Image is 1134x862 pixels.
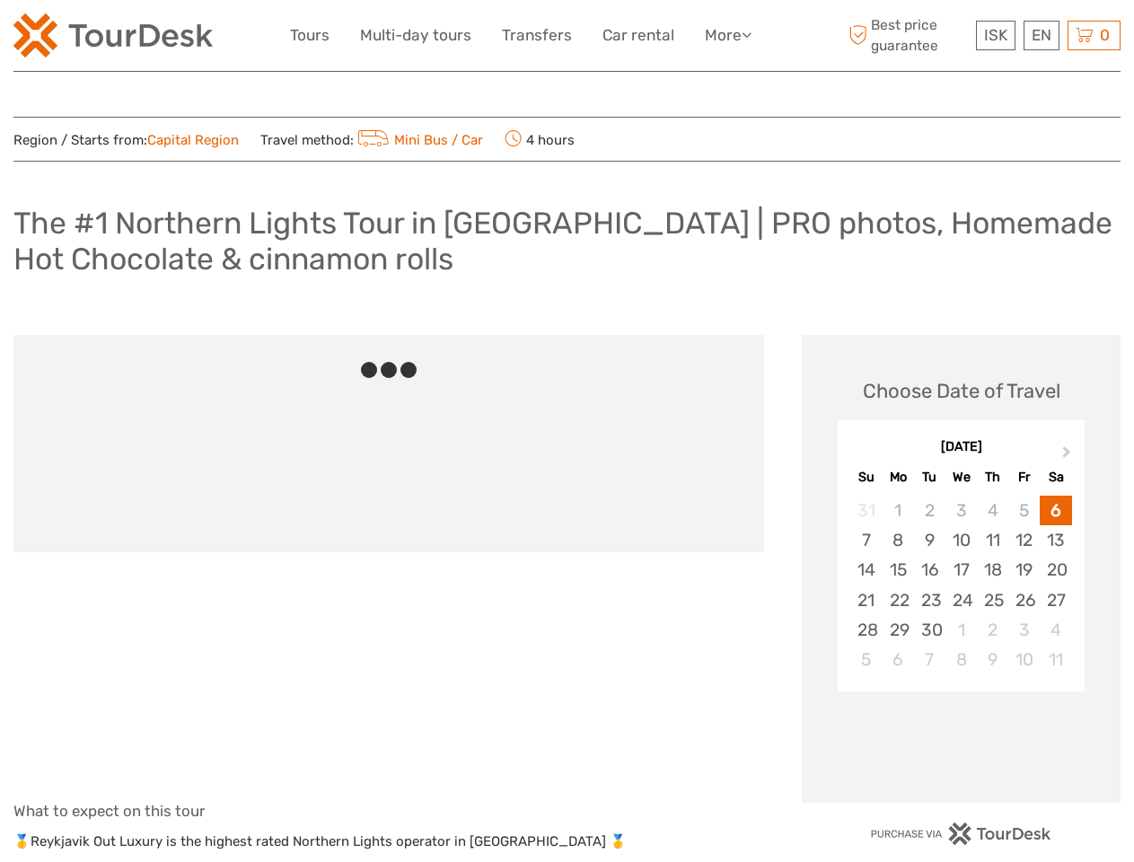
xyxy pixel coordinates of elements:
[1040,645,1071,674] div: Choose Saturday, October 11th, 2025
[977,645,1008,674] div: Choose Thursday, October 9th, 2025
[863,377,1060,405] div: Choose Date of Travel
[354,132,483,148] a: Mini Bus / Car
[850,496,882,525] div: Not available Sunday, August 31st, 2025
[260,127,483,152] span: Travel method:
[977,496,1008,525] div: Not available Thursday, September 4th, 2025
[883,525,914,555] div: Choose Monday, September 8th, 2025
[945,525,977,555] div: Choose Wednesday, September 10th, 2025
[850,555,882,585] div: Choose Sunday, September 14th, 2025
[705,22,752,48] a: More
[914,555,945,585] div: Choose Tuesday, September 16th, 2025
[838,438,1085,457] div: [DATE]
[360,22,471,48] a: Multi-day tours
[883,496,914,525] div: Not available Monday, September 1st, 2025
[850,465,882,489] div: Su
[502,22,572,48] a: Transfers
[1008,525,1040,555] div: Choose Friday, September 12th, 2025
[883,465,914,489] div: Mo
[914,615,945,645] div: Choose Tuesday, September 30th, 2025
[1054,443,1083,471] button: Next Month
[505,127,575,152] span: 4 hours
[914,465,945,489] div: Tu
[945,645,977,674] div: Choose Wednesday, October 8th, 2025
[602,22,674,48] a: Car rental
[850,645,882,674] div: Choose Sunday, October 5th, 2025
[945,555,977,585] div: Choose Wednesday, September 17th, 2025
[883,645,914,674] div: Choose Monday, October 6th, 2025
[945,496,977,525] div: Not available Wednesday, September 3rd, 2025
[1040,615,1071,645] div: Choose Saturday, October 4th, 2025
[1097,26,1112,44] span: 0
[844,15,971,55] span: Best price guarantee
[883,585,914,615] div: Choose Monday, September 22nd, 2025
[977,585,1008,615] div: Choose Thursday, September 25th, 2025
[955,737,967,749] div: Loading...
[850,585,882,615] div: Choose Sunday, September 21st, 2025
[984,26,1007,44] span: ISK
[977,615,1008,645] div: Choose Thursday, October 2nd, 2025
[870,822,1052,845] img: PurchaseViaTourDesk.png
[1040,496,1071,525] div: Choose Saturday, September 6th, 2025
[914,585,945,615] div: Choose Tuesday, September 23rd, 2025
[1024,21,1059,50] div: EN
[883,615,914,645] div: Choose Monday, September 29th, 2025
[13,831,764,854] p: 🥇Reykjavik Out Luxury is the highest rated Northern Lights operator in [GEOGRAPHIC_DATA] 🥇
[147,132,239,148] a: Capital Region
[290,22,330,48] a: Tours
[1040,585,1071,615] div: Choose Saturday, September 27th, 2025
[914,496,945,525] div: Not available Tuesday, September 2nd, 2025
[850,615,882,645] div: Choose Sunday, September 28th, 2025
[977,465,1008,489] div: Th
[843,496,1078,674] div: month 2025-09
[977,555,1008,585] div: Choose Thursday, September 18th, 2025
[883,555,914,585] div: Choose Monday, September 15th, 2025
[13,205,1121,277] h1: The #1 Northern Lights Tour in [GEOGRAPHIC_DATA] | PRO photos, Homemade Hot Chocolate & cinnamon ...
[945,465,977,489] div: We
[1008,555,1040,585] div: Choose Friday, September 19th, 2025
[13,802,764,820] h4: What to expect on this tour
[1040,465,1071,489] div: Sa
[977,525,1008,555] div: Choose Thursday, September 11th, 2025
[1040,525,1071,555] div: Choose Saturday, September 13th, 2025
[13,13,213,57] img: 120-15d4194f-c635-41b9-a512-a3cb382bfb57_logo_small.png
[1008,585,1040,615] div: Choose Friday, September 26th, 2025
[914,525,945,555] div: Choose Tuesday, September 9th, 2025
[945,585,977,615] div: Choose Wednesday, September 24th, 2025
[1008,645,1040,674] div: Choose Friday, October 10th, 2025
[850,525,882,555] div: Choose Sunday, September 7th, 2025
[945,615,977,645] div: Choose Wednesday, October 1st, 2025
[1008,615,1040,645] div: Choose Friday, October 3rd, 2025
[914,645,945,674] div: Choose Tuesday, October 7th, 2025
[1008,496,1040,525] div: Not available Friday, September 5th, 2025
[1008,465,1040,489] div: Fr
[13,131,239,150] span: Region / Starts from:
[1040,555,1071,585] div: Choose Saturday, September 20th, 2025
